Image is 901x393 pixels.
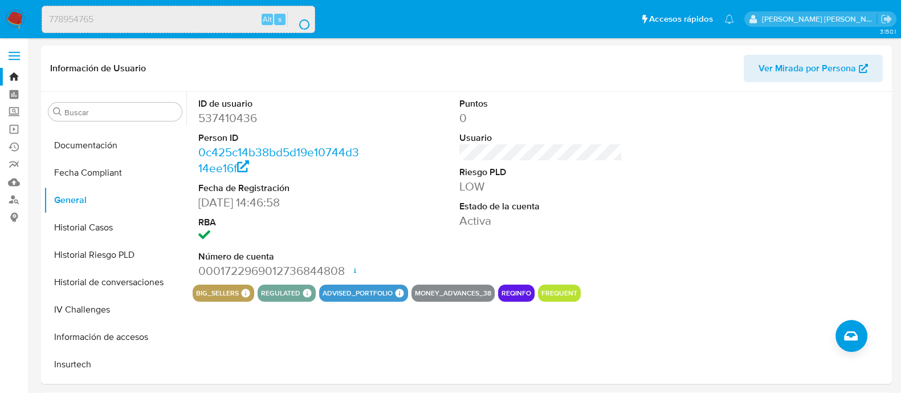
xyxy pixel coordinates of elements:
button: advised_portfolio [323,291,393,295]
dt: ID de usuario [198,98,361,110]
dd: 537410436 [198,110,361,126]
dd: [DATE] 14:46:58 [198,195,361,210]
button: Historial de conversaciones [44,269,186,296]
button: IV Challenges [44,296,186,323]
button: General [44,187,186,214]
span: Ver Mirada por Persona [759,55,856,82]
button: money_advances_38 [415,291,491,295]
dt: Usuario [459,132,622,144]
span: Accesos rápidos [649,13,713,25]
dt: Person ID [198,132,361,144]
a: Salir [880,13,892,25]
button: search-icon [287,11,311,27]
dd: 0 [459,110,622,126]
dt: Estado de la cuenta [459,200,622,213]
h1: Información de Usuario [50,63,146,74]
dt: Riesgo PLD [459,166,622,179]
button: Fecha Compliant [44,159,186,187]
button: Información de accesos [44,323,186,351]
dt: Puntos [459,98,622,110]
button: regulated [261,291,300,295]
input: Buscar [64,107,177,118]
span: Alt [263,14,272,25]
dd: LOW [459,179,622,195]
button: Historial Casos [44,214,186,241]
button: Documentación [44,132,186,159]
span: s [278,14,282,25]
dd: 0001722969012736844808 [198,263,361,279]
button: Insurtech [44,351,186,378]
button: frequent [541,291,577,295]
dt: Número de cuenta [198,250,361,263]
p: anamaria.arriagasanchez@mercadolibre.com.mx [762,14,877,25]
dd: Activa [459,213,622,229]
a: Notificaciones [724,14,734,24]
a: 0c425c14b38bd5d19e10744d314ee16f [198,144,359,176]
input: Buscar usuario o caso... [42,12,315,27]
button: Historial Riesgo PLD [44,241,186,269]
button: big_sellers [196,291,239,295]
button: reqinfo [502,291,531,295]
button: Buscar [53,107,62,116]
dt: Fecha de Registración [198,182,361,195]
button: Ver Mirada por Persona [744,55,883,82]
dt: RBA [198,216,361,229]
